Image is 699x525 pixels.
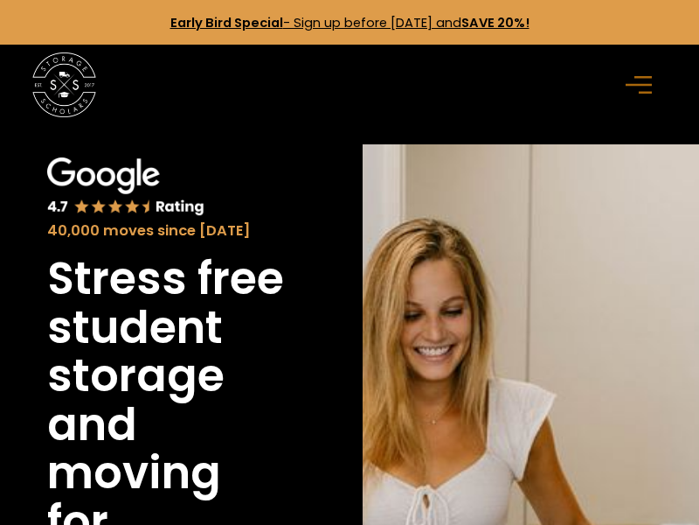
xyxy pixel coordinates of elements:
a: home [32,52,96,116]
strong: SAVE 20%! [461,14,529,31]
div: menu [616,59,668,111]
div: 40,000 moves since [DATE] [47,220,289,242]
strong: Early Bird Special [170,14,283,31]
a: Early Bird Special- Sign up before [DATE] andSAVE 20%! [170,14,529,31]
img: Storage Scholars main logo [32,52,96,116]
img: Google 4.7 star rating [47,157,204,218]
